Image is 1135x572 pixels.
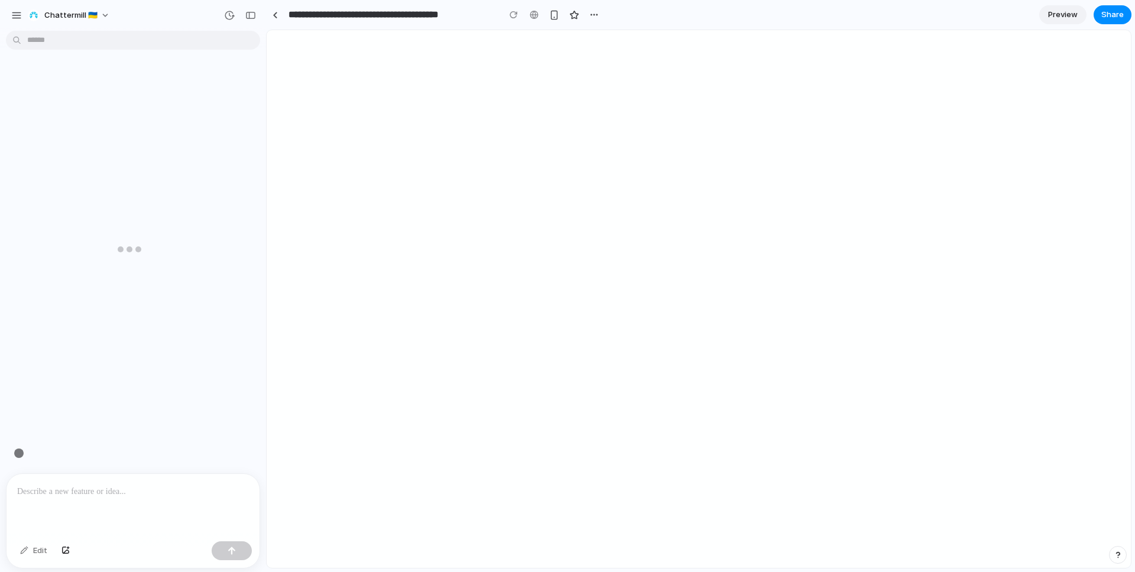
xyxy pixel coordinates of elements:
[1039,5,1087,24] a: Preview
[23,6,116,25] button: Chattermill 🇺🇦
[44,9,98,21] span: Chattermill 🇺🇦
[1101,9,1124,21] span: Share
[1094,5,1131,24] button: Share
[1048,9,1078,21] span: Preview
